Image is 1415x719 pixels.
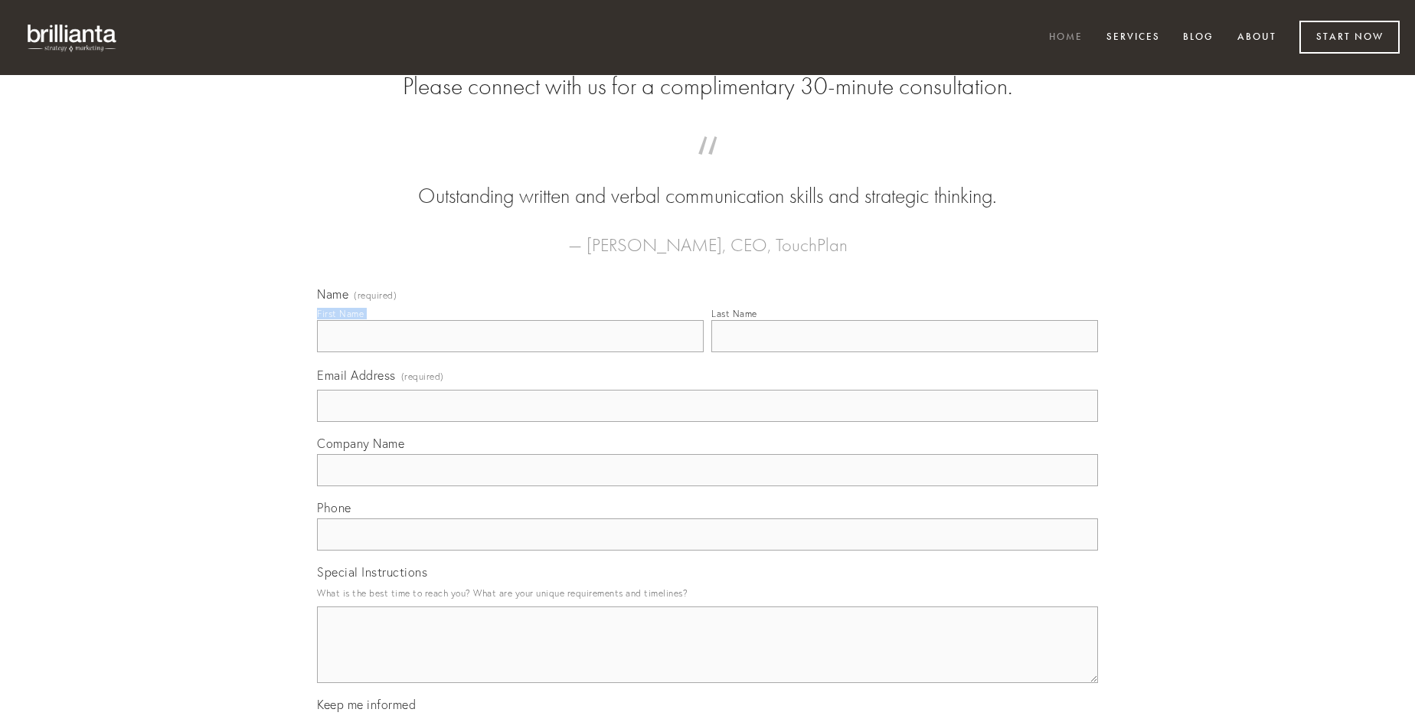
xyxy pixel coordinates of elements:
[317,368,396,383] span: Email Address
[317,286,348,302] span: Name
[1039,25,1093,51] a: Home
[341,211,1074,260] figcaption: — [PERSON_NAME], CEO, TouchPlan
[341,152,1074,211] blockquote: Outstanding written and verbal communication skills and strategic thinking.
[317,697,416,712] span: Keep me informed
[401,366,444,387] span: (required)
[711,308,757,319] div: Last Name
[317,500,351,515] span: Phone
[317,72,1098,101] h2: Please connect with us for a complimentary 30-minute consultation.
[1173,25,1224,51] a: Blog
[317,564,427,580] span: Special Instructions
[1299,21,1400,54] a: Start Now
[1227,25,1286,51] a: About
[317,308,364,319] div: First Name
[317,583,1098,603] p: What is the best time to reach you? What are your unique requirements and timelines?
[317,436,404,451] span: Company Name
[354,291,397,300] span: (required)
[1096,25,1170,51] a: Services
[15,15,130,60] img: brillianta - research, strategy, marketing
[341,152,1074,181] span: “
